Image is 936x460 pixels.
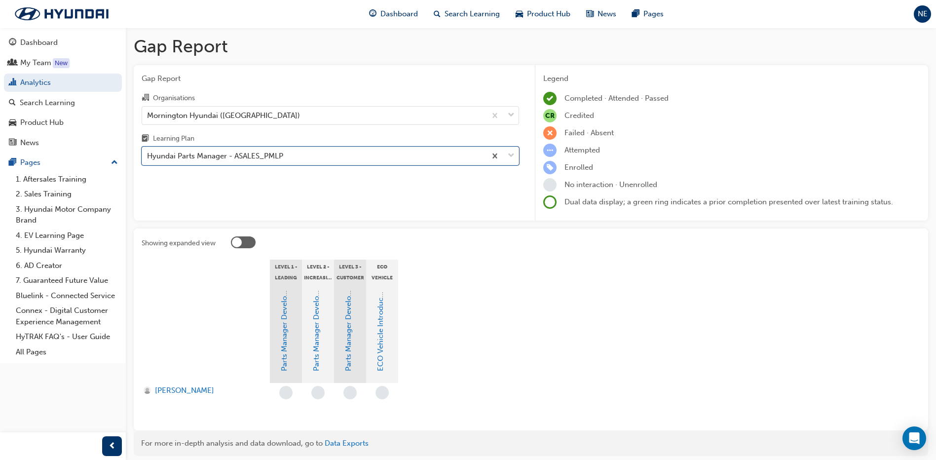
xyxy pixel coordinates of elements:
span: pages-icon [9,158,16,167]
a: 7. Guaranteed Future Value [12,273,122,288]
div: Product Hub [20,117,64,128]
div: ECO Vehicle Program / EV [MEDICAL_DATA] [366,260,398,284]
span: people-icon [9,59,16,68]
span: Product Hub [527,8,570,20]
span: learningplan-icon [142,135,149,144]
a: Parts Manager Development Program Level 1 [280,217,289,371]
a: Connex - Digital Customer Experience Management [12,303,122,329]
a: My Team [4,54,122,72]
div: Legend [543,73,920,84]
a: Dashboard [4,34,122,52]
h1: Gap Report [134,36,928,57]
a: car-iconProduct Hub [508,4,578,24]
span: car-icon [9,118,16,127]
span: learningRecordVerb_NONE-icon [375,386,389,399]
a: HyTRAK FAQ's - User Guide [12,329,122,345]
span: Attempted [564,146,600,154]
span: learningRecordVerb_COMPLETE-icon [543,92,557,105]
a: All Pages [12,345,122,360]
span: Failed · Absent [564,128,614,137]
span: search-icon [434,8,441,20]
a: Parts Manager Development Program Level 3 [344,216,353,371]
a: 3. Hyundai Motor Company Brand [12,202,122,228]
a: news-iconNews [578,4,624,24]
span: guage-icon [9,38,16,47]
a: [PERSON_NAME] [144,385,261,396]
span: Completed · Attended · Passed [564,94,669,103]
div: For more in-depth analysis and data download, go to [141,438,921,449]
span: guage-icon [369,8,376,20]
span: learningRecordVerb_NONE-icon [343,386,357,399]
span: prev-icon [109,440,116,453]
span: null-icon [543,109,557,122]
div: Level 3 - Customer Retention & Marketing [334,260,366,284]
span: car-icon [516,8,523,20]
div: Open Intercom Messenger [902,426,926,450]
span: down-icon [508,109,515,122]
a: Bluelink - Connected Service [12,288,122,304]
span: pages-icon [632,8,639,20]
span: learningRecordVerb_NONE-icon [543,178,557,192]
a: guage-iconDashboard [361,4,426,24]
a: Search Learning [4,94,122,112]
a: pages-iconPages [624,4,672,24]
a: News [4,134,122,152]
span: learningRecordVerb_ENROLL-icon [543,161,557,174]
a: Parts Manager Development Program Level 2 [312,216,321,371]
a: search-iconSearch Learning [426,4,508,24]
div: Tooltip anchor [53,58,70,68]
a: Product Hub [4,114,122,132]
div: News [20,137,39,149]
span: NE [918,8,928,20]
a: 4. EV Learning Page [12,228,122,243]
span: Dashboard [380,8,418,20]
span: Search Learning [445,8,500,20]
span: news-icon [586,8,594,20]
div: Search Learning [20,97,75,109]
span: Credited [564,111,594,120]
div: Hyundai Parts Manager - ASALES_PMLP [147,151,283,162]
div: Pages [20,157,40,168]
a: Data Exports [325,439,369,448]
img: Trak [5,3,118,24]
span: Enrolled [564,163,593,172]
span: up-icon [111,156,118,169]
a: 5. Hyundai Warranty [12,243,122,258]
a: 1. Aftersales Training [12,172,122,187]
span: Dual data display; a green ring indicates a prior completion presented over latest training status. [564,197,893,206]
div: Organisations [153,93,195,103]
span: search-icon [9,99,16,108]
span: learningRecordVerb_FAIL-icon [543,126,557,140]
span: organisation-icon [142,94,149,103]
button: Pages [4,153,122,172]
span: Pages [643,8,664,20]
a: 6. AD Creator [12,258,122,273]
div: My Team [20,57,51,69]
span: learningRecordVerb_ATTEMPT-icon [543,144,557,157]
a: Analytics [4,74,122,92]
span: chart-icon [9,78,16,87]
div: Showing expanded view [142,238,216,248]
div: Learning Plan [153,134,194,144]
span: News [598,8,616,20]
button: NE [914,5,931,23]
span: news-icon [9,139,16,148]
div: Level 1 - Leading the Parts Team [270,260,302,284]
div: Level 2 - Increasing Operational Profit [302,260,334,284]
a: 2. Sales Training [12,187,122,202]
span: learningRecordVerb_NONE-icon [311,386,325,399]
span: Gap Report [142,73,519,84]
div: Dashboard [20,37,58,48]
div: Mornington Hyundai ([GEOGRAPHIC_DATA]) [147,110,300,121]
span: No interaction · Unenrolled [564,180,657,189]
button: DashboardMy TeamAnalyticsSearch LearningProduct HubNews [4,32,122,153]
span: [PERSON_NAME] [155,385,214,396]
span: learningRecordVerb_NONE-icon [279,386,293,399]
a: ECO Vehicle Introduction and Safety Awareness [376,208,385,371]
span: down-icon [508,150,515,162]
